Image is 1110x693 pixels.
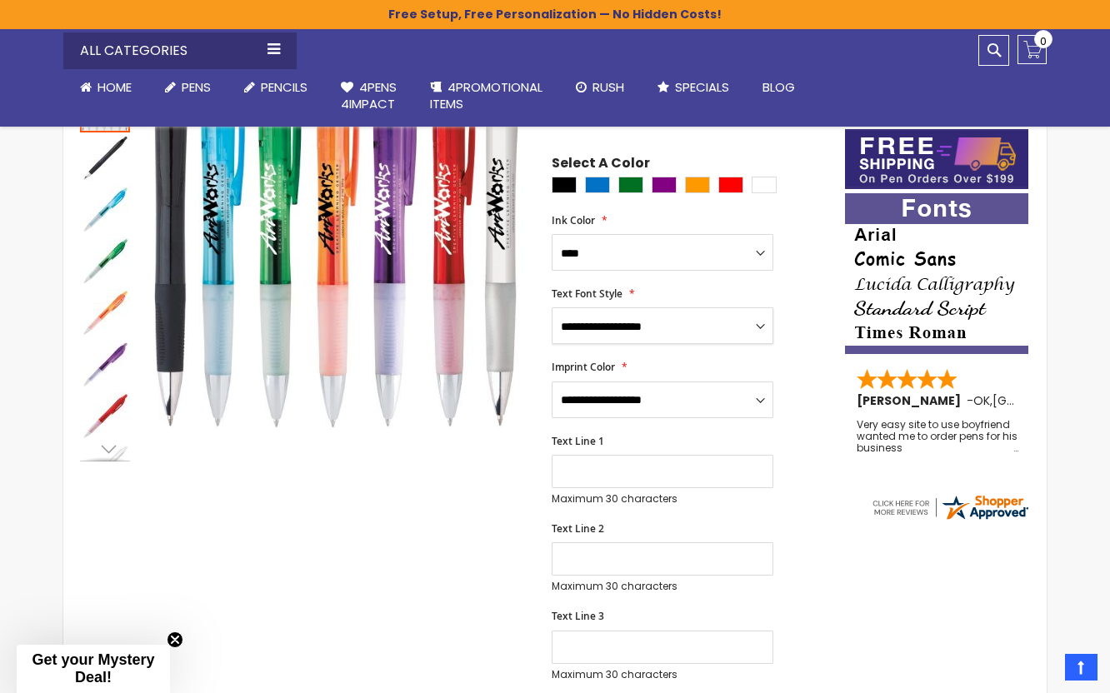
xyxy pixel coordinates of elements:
[675,78,729,96] span: Specials
[261,78,307,96] span: Pencils
[227,69,324,106] a: Pencils
[552,668,773,681] p: Maximum 30 characters
[845,193,1028,354] img: font-personalization-examples
[80,341,130,391] img: BIC® Intensity Clic Gel Pen
[870,511,1030,526] a: 4pens.com certificate URL
[552,177,577,193] div: Black
[641,69,746,106] a: Specials
[80,436,130,461] div: Next
[718,177,743,193] div: Red
[552,492,773,506] p: Maximum 30 characters
[430,78,542,112] span: 4PROMOTIONAL ITEMS
[552,287,622,301] span: Text Font Style
[167,631,183,648] button: Close teaser
[552,609,604,623] span: Text Line 3
[857,419,1018,455] div: Very easy site to use boyfriend wanted me to order pens for his business
[80,237,130,287] img: BIC® Intensity Clic Gel Pen
[845,129,1028,189] img: Free shipping on orders over $199
[559,69,641,106] a: Rush
[63,32,297,69] div: All Categories
[618,177,643,193] div: Green
[148,69,227,106] a: Pens
[746,69,812,106] a: Blog
[752,177,777,193] div: White
[148,53,529,434] img: BIC® Intensity Clic Gel Pen
[552,360,615,374] span: Imprint Color
[182,78,211,96] span: Pens
[32,651,154,686] span: Get your Mystery Deal!
[80,339,132,391] div: BIC® Intensity Clic Gel Pen
[973,392,990,409] span: OK
[413,69,559,123] a: 4PROMOTIONALITEMS
[324,69,413,123] a: 4Pens4impact
[552,154,650,177] span: Select A Color
[80,184,132,236] div: BIC® Intensity Clic Gel Pen
[341,78,397,112] span: 4Pens 4impact
[97,78,132,96] span: Home
[552,580,773,593] p: Maximum 30 characters
[80,391,132,442] div: BIC® Intensity Clic Gel Pen
[592,78,624,96] span: Rush
[857,392,967,409] span: [PERSON_NAME]
[17,645,170,693] div: Get your Mystery Deal!Close teaser
[80,132,132,184] div: BIC® Intensity Clic Gel Pen
[80,392,130,442] img: BIC® Intensity Clic Gel Pen
[870,492,1030,522] img: 4pens.com widget logo
[762,78,795,96] span: Blog
[685,177,710,193] div: Orange
[1065,654,1097,681] a: Top
[80,236,132,287] div: BIC® Intensity Clic Gel Pen
[552,434,604,448] span: Text Line 1
[552,521,604,536] span: Text Line 2
[585,177,610,193] div: Blue Light
[80,186,130,236] img: BIC® Intensity Clic Gel Pen
[1017,35,1047,64] a: 0
[80,134,130,184] img: BIC® Intensity Clic Gel Pen
[63,69,148,106] a: Home
[1040,33,1047,49] span: 0
[552,213,595,227] span: Ink Color
[80,287,132,339] div: BIC® Intensity Clic Gel Pen
[652,177,677,193] div: Purple
[80,289,130,339] img: BIC® Intensity Clic Gel Pen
